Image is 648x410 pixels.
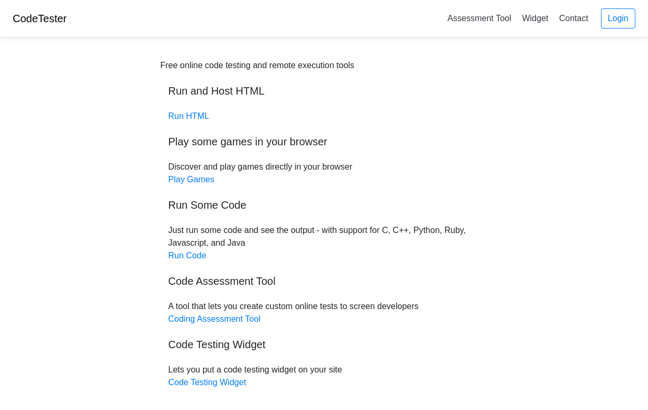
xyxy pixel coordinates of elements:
a: Run HTML [168,111,209,120]
a: Code Testing Widget [168,378,246,387]
h5: Code Assessment Tool [168,275,480,287]
a: CodeTester [13,13,67,24]
h5: Code Testing Widget [168,338,480,351]
div: Discover and play games directly in your browser Just run some code and see the output - with sup... [161,59,488,389]
h5: Play some games in your browser [168,135,480,148]
a: Login [601,8,635,29]
a: Run Code [168,251,206,260]
a: Widget [518,10,552,27]
h5: Run and Host HTML [168,85,480,97]
a: Assessment Tool [443,10,515,27]
a: Play Games [168,175,214,184]
h5: Run Some Code [168,199,480,211]
div: Free online code testing and remote execution tools [161,59,354,72]
a: Contact [555,10,593,27]
a: Coding Assessment Tool [168,314,261,323]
